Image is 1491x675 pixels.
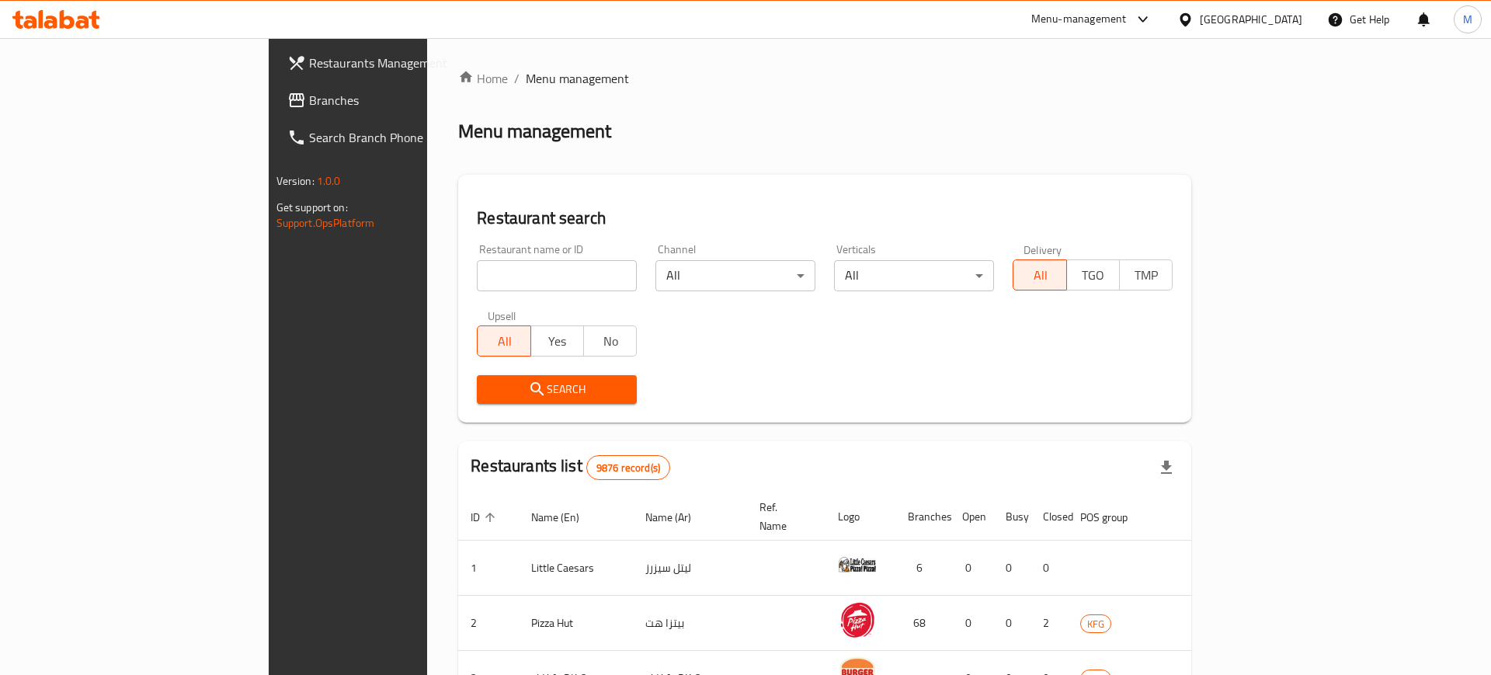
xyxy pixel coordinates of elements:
span: Name (En) [531,508,600,527]
span: Get support on: [276,197,348,217]
span: All [484,330,524,353]
div: All [834,260,994,291]
span: Ref. Name [759,498,807,535]
span: TGO [1073,264,1114,287]
span: Search [489,380,624,399]
td: 0 [993,596,1030,651]
span: KFG [1081,615,1110,633]
span: Search Branch Phone [309,128,506,147]
span: Branches [309,91,506,110]
td: 2 [1030,596,1068,651]
img: Pizza Hut [838,600,877,639]
td: بيتزا هت [633,596,747,651]
input: Search for restaurant name or ID.. [477,260,637,291]
button: Search [477,375,637,404]
a: Branches [275,82,518,119]
td: 0 [950,541,993,596]
div: Total records count [586,455,670,480]
th: Busy [993,493,1030,541]
nav: breadcrumb [458,69,1191,88]
span: Version: [276,171,315,191]
a: Search Branch Phone [275,119,518,156]
td: Little Caesars [519,541,633,596]
th: Branches [895,493,950,541]
span: M [1463,11,1472,28]
th: Closed [1030,493,1068,541]
label: Delivery [1024,244,1062,255]
h2: Menu management [458,119,611,144]
span: Yes [537,330,578,353]
button: TMP [1119,259,1173,291]
td: 6 [895,541,950,596]
button: Yes [530,325,584,357]
span: POS group [1080,508,1148,527]
span: No [590,330,631,353]
span: Name (Ar) [645,508,711,527]
h2: Restaurant search [477,207,1173,230]
button: No [583,325,637,357]
span: Restaurants Management [309,54,506,72]
span: 1.0.0 [317,171,341,191]
a: Support.OpsPlatform [276,213,375,233]
td: 0 [950,596,993,651]
h2: Restaurants list [471,454,670,480]
img: Little Caesars [838,545,877,584]
button: TGO [1066,259,1120,291]
div: [GEOGRAPHIC_DATA] [1200,11,1302,28]
span: TMP [1126,264,1166,287]
div: All [655,260,815,291]
span: 9876 record(s) [587,461,669,475]
a: Restaurants Management [275,44,518,82]
button: All [477,325,530,357]
label: Upsell [488,310,516,321]
td: 0 [1030,541,1068,596]
td: 0 [993,541,1030,596]
td: Pizza Hut [519,596,633,651]
button: All [1013,259,1066,291]
span: ID [471,508,500,527]
span: Menu management [526,69,629,88]
div: Menu-management [1031,10,1127,29]
span: All [1020,264,1060,287]
th: Logo [825,493,895,541]
td: ليتل سيزرز [633,541,747,596]
th: Open [950,493,993,541]
div: Export file [1148,449,1185,486]
td: 68 [895,596,950,651]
